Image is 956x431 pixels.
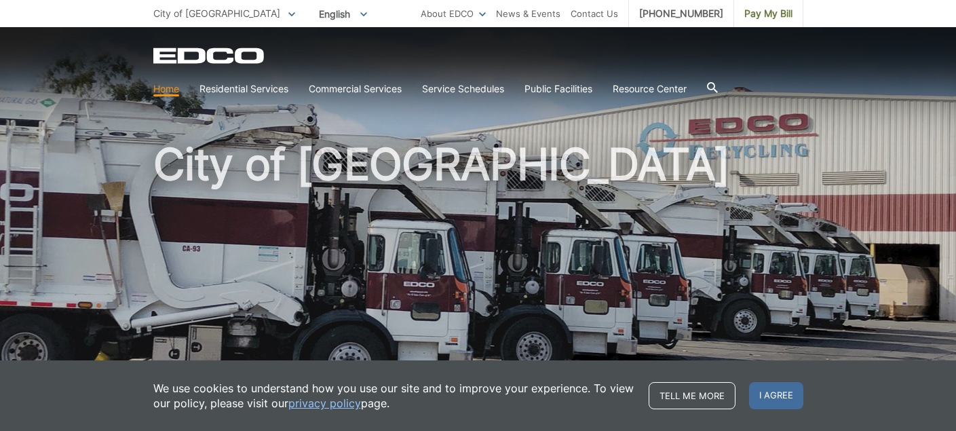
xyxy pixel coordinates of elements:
[288,396,361,411] a: privacy policy
[744,6,792,21] span: Pay My Bill
[571,6,618,21] a: Contact Us
[749,382,803,409] span: I agree
[153,7,280,19] span: City of [GEOGRAPHIC_DATA]
[153,81,179,96] a: Home
[199,81,288,96] a: Residential Services
[649,382,735,409] a: Tell me more
[421,6,486,21] a: About EDCO
[153,48,266,64] a: EDCD logo. Return to the homepage.
[153,381,635,411] p: We use cookies to understand how you use our site and to improve your experience. To view our pol...
[524,81,592,96] a: Public Facilities
[496,6,560,21] a: News & Events
[422,81,504,96] a: Service Schedules
[309,3,377,25] span: English
[309,81,402,96] a: Commercial Services
[613,81,687,96] a: Resource Center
